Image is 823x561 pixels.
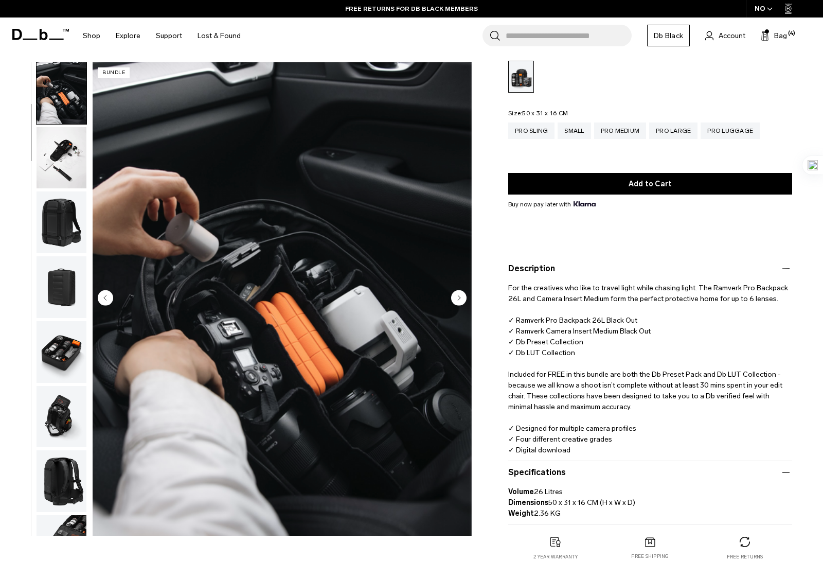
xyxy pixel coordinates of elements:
[508,173,792,195] button: Add to Cart
[36,191,87,254] button: Photo Pro Medium Bundle
[508,262,792,275] button: Description
[647,25,690,46] a: Db Black
[37,127,86,189] img: Photo Pro Medium Bundle
[36,256,87,319] button: Photo Pro Medium Bundle
[727,553,763,560] p: Free returns
[701,122,760,139] a: Pro Luggage
[533,553,578,560] p: 2 year warranty
[719,30,745,41] span: Account
[345,4,478,13] a: FREE RETURNS FOR DB BLACK MEMBERS
[508,487,534,496] strong: Volume
[37,450,86,512] img: Photo Pro Medium Bundle
[36,450,87,513] button: Photo Pro Medium Bundle
[36,385,87,448] button: Photo Pro Medium Bundle
[774,30,787,41] span: Bag
[574,201,596,206] img: {"height" => 20, "alt" => "Klarna"}
[508,61,534,93] a: Black Out
[631,553,669,560] p: Free shipping
[508,498,548,507] strong: Dimensions
[522,110,568,117] span: 50 x 31 x 16 CM
[508,275,792,455] p: For the creatives who like to travel light while chasing light. The Ramverk Pro Backpack 26L and ...
[508,479,792,519] p: 26 Litres 50 x 31 x 16 CM (H x W x D) 2.36 KG
[508,200,596,209] span: Buy now pay later with
[93,62,472,536] img: Photo Pro Medium Bundle
[37,321,86,383] img: Photo Pro Medium Bundle
[558,122,591,139] a: Small
[37,256,86,318] img: Photo Pro Medium Bundle
[788,29,795,38] span: (4)
[508,466,792,479] button: Specifications
[508,48,553,55] legend: Color:
[508,110,568,116] legend: Size:
[37,191,86,253] img: Photo Pro Medium Bundle
[761,29,787,42] button: Bag (4)
[508,509,534,518] strong: Weight
[116,17,140,54] a: Explore
[649,122,697,139] a: Pro Large
[508,122,554,139] a: Pro Sling
[705,29,745,42] a: Account
[83,17,100,54] a: Shop
[98,290,113,308] button: Previous slide
[156,17,182,54] a: Support
[37,62,86,124] img: Photo Pro Medium Bundle
[594,122,647,139] a: Pro Medium
[36,62,87,125] button: Photo Pro Medium Bundle
[198,17,241,54] a: Lost & Found
[36,127,87,189] button: Photo Pro Medium Bundle
[451,290,467,308] button: Next slide
[93,62,472,536] li: 2 / 11
[75,17,248,54] nav: Main Navigation
[37,386,86,448] img: Photo Pro Medium Bundle
[98,67,130,78] p: Bundle
[36,321,87,383] button: Photo Pro Medium Bundle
